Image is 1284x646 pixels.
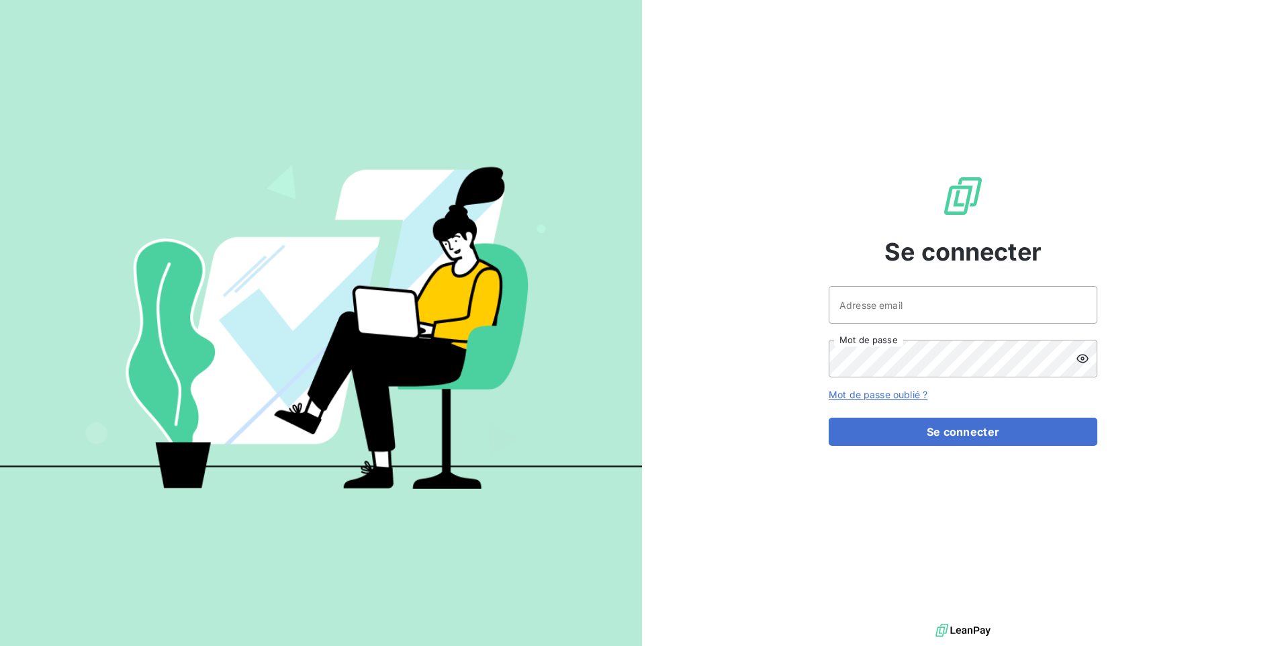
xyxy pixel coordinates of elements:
[829,389,927,400] a: Mot de passe oublié ?
[884,234,1042,270] span: Se connecter
[935,620,991,641] img: logo
[942,175,984,218] img: Logo LeanPay
[829,286,1097,324] input: placeholder
[829,418,1097,446] button: Se connecter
